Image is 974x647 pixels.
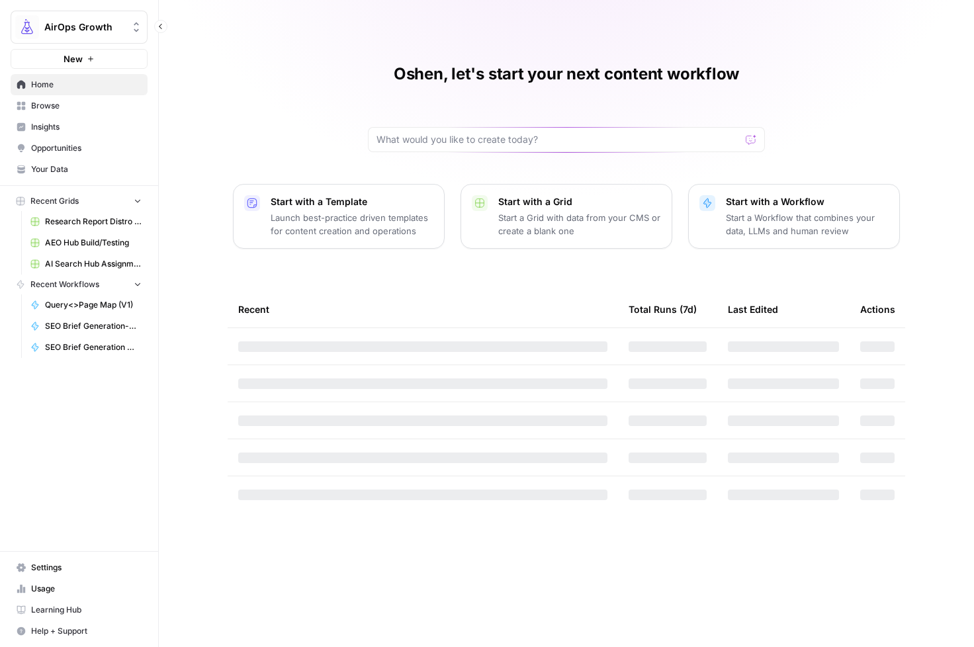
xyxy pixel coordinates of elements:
span: AirOps Growth [44,21,124,34]
button: Start with a WorkflowStart a Workflow that combines your data, LLMs and human review [688,184,900,249]
a: SEO Brief Generation-Q/A Format 🟡🟡 [24,316,148,337]
a: Settings [11,557,148,578]
p: Start with a Template [271,195,433,208]
a: Query<>Page Map (V1) [24,294,148,316]
span: Opportunities [31,142,142,154]
span: Query<>Page Map (V1) [45,299,142,311]
span: Recent Workflows [30,279,99,290]
span: Your Data [31,163,142,175]
span: Usage [31,583,142,595]
a: Research Report Distro Workflows [24,211,148,232]
span: AI Search Hub Assignments [45,258,142,270]
span: Research Report Distro Workflows [45,216,142,228]
a: Home [11,74,148,95]
span: Settings [31,562,142,574]
a: Browse [11,95,148,116]
button: Start with a GridStart a Grid with data from your CMS or create a blank one [461,184,672,249]
p: Start with a Workflow [726,195,889,208]
span: AEO Hub Build/Testing [45,237,142,249]
span: SEO Brief Generation 🟡🟡 [45,341,142,353]
input: What would you like to create today? [376,133,740,146]
button: New [11,49,148,69]
span: New [64,52,83,65]
a: Opportunities [11,138,148,159]
button: Help + Support [11,621,148,642]
span: Browse [31,100,142,112]
a: Insights [11,116,148,138]
span: Help + Support [31,625,142,637]
span: SEO Brief Generation-Q/A Format 🟡🟡 [45,320,142,332]
button: Recent Grids [11,191,148,211]
div: Total Runs (7d) [629,291,697,327]
div: Actions [860,291,895,327]
a: Your Data [11,159,148,180]
div: Last Edited [728,291,778,327]
p: Launch best-practice driven templates for content creation and operations [271,211,433,237]
h1: Oshen, let's start your next content workflow [394,64,739,85]
img: AirOps Growth Logo [15,15,39,39]
div: Recent [238,291,607,327]
a: Learning Hub [11,599,148,621]
span: Insights [31,121,142,133]
p: Start a Grid with data from your CMS or create a blank one [498,211,661,237]
p: Start a Workflow that combines your data, LLMs and human review [726,211,889,237]
span: Recent Grids [30,195,79,207]
p: Start with a Grid [498,195,661,208]
a: SEO Brief Generation 🟡🟡 [24,337,148,358]
a: Usage [11,578,148,599]
a: AEO Hub Build/Testing [24,232,148,253]
a: AI Search Hub Assignments [24,253,148,275]
button: Start with a TemplateLaunch best-practice driven templates for content creation and operations [233,184,445,249]
button: Recent Workflows [11,275,148,294]
span: Learning Hub [31,604,142,616]
button: Workspace: AirOps Growth [11,11,148,44]
span: Home [31,79,142,91]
